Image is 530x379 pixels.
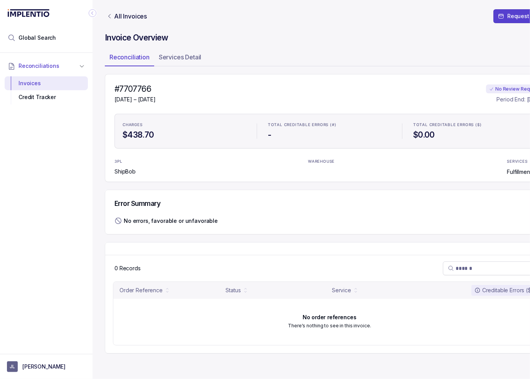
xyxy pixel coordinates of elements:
a: Link All Invoices [105,12,148,20]
span: User initials [7,361,18,372]
div: Credit Tracker [11,90,82,104]
button: Reconciliations [5,57,88,74]
h4: $438.70 [123,130,246,140]
p: SERVICES [507,159,527,164]
p: ShipBob [114,168,136,175]
div: No errors, favorable or unfavorable [124,217,218,225]
div: Order Reference [119,286,163,294]
h4: #7707766 [114,84,156,94]
p: All Invoices [114,12,147,20]
span: Reconciliations [19,62,59,70]
p: 0 Records [114,264,141,272]
li: Tab Reconciliation [105,51,154,66]
p: 3PL [114,159,135,164]
div: Invoices [11,76,82,90]
div: Service [332,286,351,294]
h6: No order references [303,314,356,320]
p: [PERSON_NAME] [22,363,66,371]
div: Collapse Icon [88,8,97,18]
p: Services Detail [159,52,202,62]
p: CHARGES [123,123,143,127]
li: Tab Services Detail [154,51,206,66]
p: TOTAL CREDITABLE ERRORS ($) [413,123,482,127]
span: Global Search [19,34,56,42]
button: User initials[PERSON_NAME] [7,361,86,372]
p: TOTAL CREDITABLE ERRORS (#) [268,123,337,127]
p: There's nothing to see in this invoice. [288,322,371,330]
h5: Error Summary [114,199,160,208]
h4: - [268,130,391,140]
li: Statistic CHARGES [118,117,251,145]
div: Reconciliations [5,75,88,106]
div: Status [226,286,241,294]
p: Reconciliation [109,52,150,62]
p: [DATE] – [DATE] [114,96,156,103]
div: Remaining page entries [114,264,141,272]
li: Statistic TOTAL CREDITABLE ERRORS (#) [263,117,396,145]
p: WAREHOUSE [308,159,335,164]
img: slash circle icon [114,217,122,225]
